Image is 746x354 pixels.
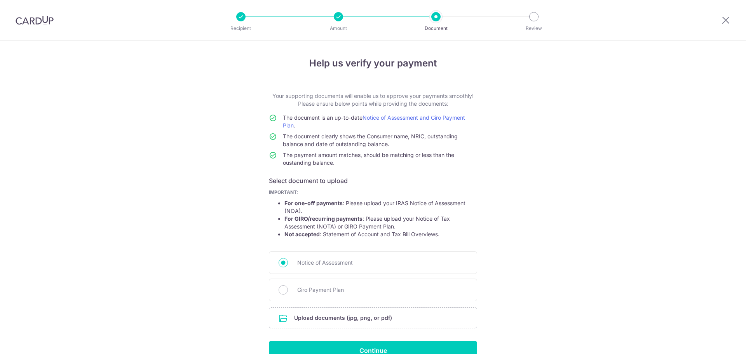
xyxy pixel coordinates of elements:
[16,16,54,25] img: CardUp
[284,200,343,206] strong: For one-off payments
[269,189,298,195] b: IMPORTANT:
[284,231,320,237] strong: Not accepted
[297,285,467,295] span: Giro Payment Plan
[283,114,465,129] a: Notice of Assessment and Giro Payment Plan
[283,152,454,166] span: The payment amount matches, should be matching or less than the oustanding balance.
[284,215,363,222] strong: For GIRO/recurring payments
[283,114,465,129] span: The document is an up-to-date .
[269,92,477,108] p: Your supporting documents will enable us to approve your payments smoothly! Please ensure below p...
[269,176,477,185] h6: Select document to upload
[284,199,477,215] li: : Please upload your IRAS Notice of Assessment (NOA).
[297,258,467,267] span: Notice of Assessment
[505,24,563,32] p: Review
[407,24,465,32] p: Document
[212,24,270,32] p: Recipient
[284,230,477,238] li: : Statement of Account and Tax Bill Overviews.
[310,24,367,32] p: Amount
[269,56,477,70] h4: Help us verify your payment
[284,215,477,230] li: : Please upload your Notice of Tax Assessment (NOTA) or GIRO Payment Plan.
[269,307,477,328] div: Upload documents (jpg, png, or pdf)
[283,133,458,147] span: The document clearly shows the Consumer name, NRIC, outstanding balance and date of outstanding b...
